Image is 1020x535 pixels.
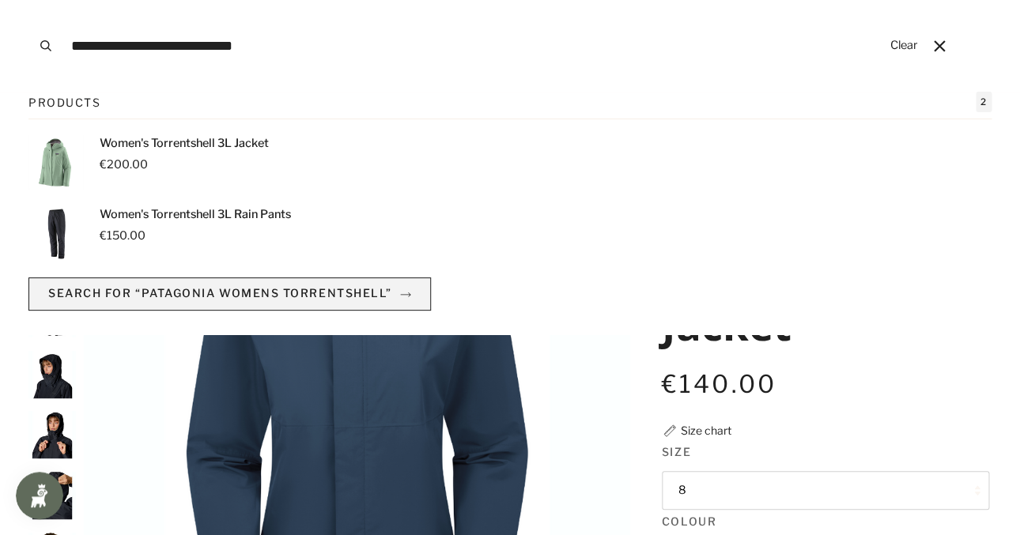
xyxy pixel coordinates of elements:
[16,472,63,519] iframe: Button to open loyalty program pop-up
[976,92,992,112] span: 2
[28,92,992,334] div: Search for “patagonia womens torrentshell”
[100,135,269,153] p: Women's Torrentshell 3L Jacket
[28,206,84,262] img: Women's Torrentshell 3L Rain Pants
[28,135,992,262] ul: Products
[28,94,100,111] p: Products
[28,135,992,190] a: Women's Torrentshell 3L Jacket €200.00
[100,228,145,243] span: €150.00
[28,206,992,262] a: Women's Torrentshell 3L Rain Pants €150.00
[100,157,148,171] span: €200.00
[48,286,392,300] span: Search for “patagonia womens torrentshell”
[100,206,291,224] p: Women's Torrentshell 3L Rain Pants
[28,135,84,190] img: Women's Torrentshell 3L Jacket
